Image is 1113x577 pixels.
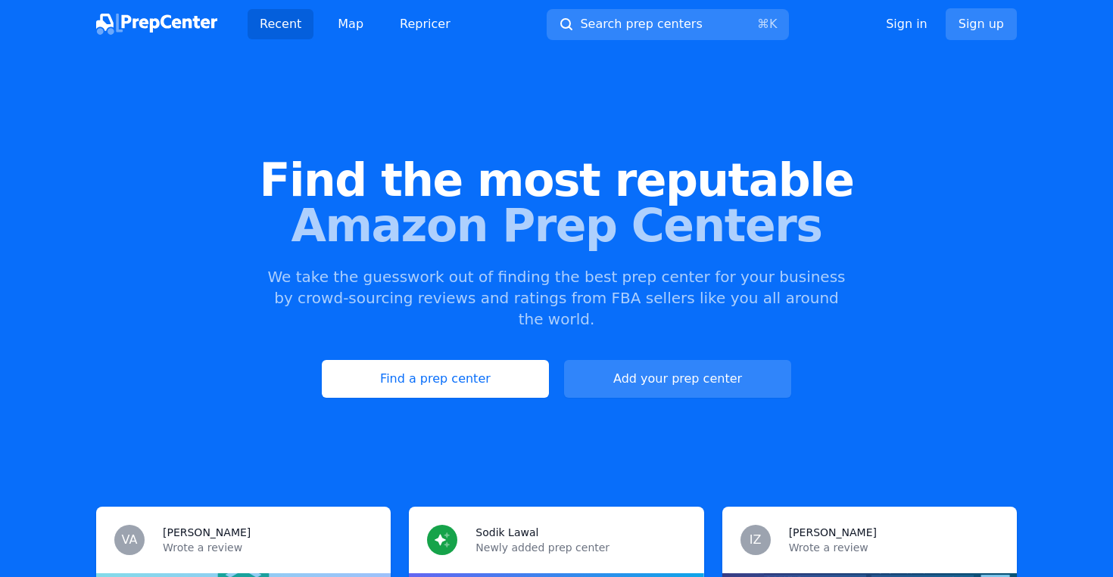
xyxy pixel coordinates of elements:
[886,15,927,33] a: Sign in
[248,9,313,39] a: Recent
[564,360,791,398] a: Add your prep center
[388,9,463,39] a: Repricer
[24,157,1089,203] span: Find the most reputable
[475,540,685,555] p: Newly added prep center
[163,525,251,540] h3: [PERSON_NAME]
[757,17,769,31] kbd: ⌘
[326,9,376,39] a: Map
[475,525,538,540] h3: Sodik Lawal
[96,14,217,35] img: PrepCenter
[580,15,702,33] span: Search prep centers
[322,360,549,398] a: Find a prep center
[946,8,1017,40] a: Sign up
[789,525,877,540] h3: [PERSON_NAME]
[769,17,778,31] kbd: K
[547,9,789,40] button: Search prep centers⌘K
[266,266,847,330] p: We take the guesswork out of finding the best prep center for your business by crowd-sourcing rev...
[789,540,999,555] p: Wrote a review
[122,534,138,546] span: VA
[163,540,373,555] p: Wrote a review
[750,534,762,546] span: IZ
[24,203,1089,248] span: Amazon Prep Centers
